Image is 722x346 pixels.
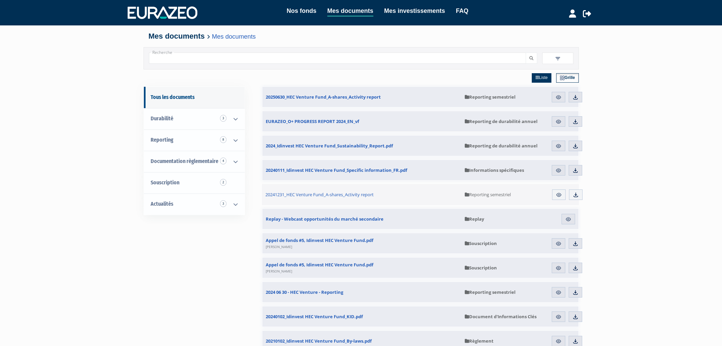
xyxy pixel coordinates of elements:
img: eye.svg [565,216,571,222]
span: 2 [220,179,226,186]
img: eye.svg [556,192,562,198]
input: Recherche [149,53,526,64]
img: download.svg [572,241,578,247]
span: Reporting de durabilité annuel [465,143,538,149]
img: download.svg [572,265,578,271]
img: download.svg [573,192,579,198]
img: download.svg [572,289,578,296]
span: 20250630_HEC Venture Fund_A-shares_Activity report [266,94,381,100]
img: filter.svg [555,56,561,62]
img: eye.svg [555,338,562,344]
span: Reporting semestriel [465,191,511,198]
a: Nos fonds [287,6,316,16]
img: download.svg [572,119,578,125]
span: Appel de fonds #5, Idinvest HEC Venture Fund.pdf [266,237,373,249]
img: download.svg [572,143,578,149]
span: Replay - Webcast opportunités du marché secondaire [266,216,384,222]
img: download.svg [572,94,578,100]
h4: Mes documents [149,32,574,40]
a: Liste [532,73,551,83]
a: 2024_Idinvest HEC Venture Fund_Sustainability_Report.pdf [262,136,461,156]
img: download.svg [572,338,578,344]
a: FAQ [456,6,468,16]
img: download.svg [572,314,578,320]
span: Reporting de durabilité annuel [465,118,538,124]
span: 2024_Idinvest HEC Venture Fund_Sustainability_Report.pdf [266,143,393,149]
span: Replay [465,216,484,222]
span: Reporting semestriel [465,289,516,295]
img: eye.svg [555,289,562,296]
img: download.svg [572,167,578,174]
a: 20240102_Idinvest HEC Venture Fund_KID.pdf [262,306,461,327]
a: 20241231_HEC Venture Fund_A-shares_Activity report [262,184,462,205]
span: Règlement [465,338,494,344]
span: EURAZEO_O+ PROGRESS REPORT 2024_EN_vf [266,118,359,124]
a: Actualités 3 [144,194,245,215]
a: 20240111_Idinvest HEC Venture Fund_Specific information_FR.pdf [262,160,461,180]
a: Appel de fonds #5, Idinvest HEC Venture Fund.pdf[PERSON_NAME] [262,233,461,253]
span: 3 [220,200,226,207]
img: eye.svg [555,241,562,247]
span: 8 [220,136,226,143]
span: [PERSON_NAME] [266,269,292,273]
a: 20250630_HEC Venture Fund_A-shares_Activity report [262,87,461,107]
span: Informations spécifiques [465,167,524,173]
span: 2024 06 30 - HEC Venture - Reporting [266,289,343,295]
a: Documentation règlementaire 4 [144,151,245,172]
a: Mes investissements [384,6,445,16]
img: eye.svg [555,265,562,271]
span: Documentation règlementaire [151,158,218,164]
img: eye.svg [555,167,562,174]
span: Durabilité [151,115,173,122]
img: 1732889491-logotype_eurazeo_blanc_rvb.png [128,6,197,19]
span: Reporting semestriel [465,94,516,100]
img: eye.svg [555,119,562,125]
span: Actualités [151,201,173,207]
a: Mes documents [212,33,256,40]
img: eye.svg [555,314,562,320]
span: 20240111_Idinvest HEC Venture Fund_Specific information_FR.pdf [266,167,407,173]
a: Mes documents [327,6,373,17]
a: Reporting 8 [144,129,245,151]
span: [PERSON_NAME] [266,244,292,249]
a: Appel de fonds #5, Idinvest HEC Venture Fund.pdf[PERSON_NAME] [262,258,461,278]
img: grid.svg [560,76,565,80]
a: Replay - Webcast opportunités du marché secondaire [262,209,461,229]
a: Souscription2 [144,172,245,194]
img: eye.svg [555,94,562,100]
span: Souscription [151,179,179,186]
span: 20241231_HEC Venture Fund_A-shares_Activity report [265,191,374,198]
span: Document d'Informations Clés [465,313,537,320]
a: 2024 06 30 - HEC Venture - Reporting [262,282,461,302]
a: Tous les documents [144,87,245,108]
span: 20240102_Idinvest HEC Venture Fund_KID.pdf [266,313,363,320]
span: 3 [220,115,226,122]
span: Souscription [465,240,497,246]
span: 4 [220,158,226,164]
span: 20210102_Idinvest HEC Venture Fund_By-laws.pdf [266,338,372,344]
span: Reporting [151,137,173,143]
a: Grille [556,73,579,83]
span: Souscription [465,265,497,271]
span: Appel de fonds #5, Idinvest HEC Venture Fund.pdf [266,262,373,274]
img: eye.svg [555,143,562,149]
a: Durabilité 3 [144,108,245,129]
a: EURAZEO_O+ PROGRESS REPORT 2024_EN_vf [262,111,461,131]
